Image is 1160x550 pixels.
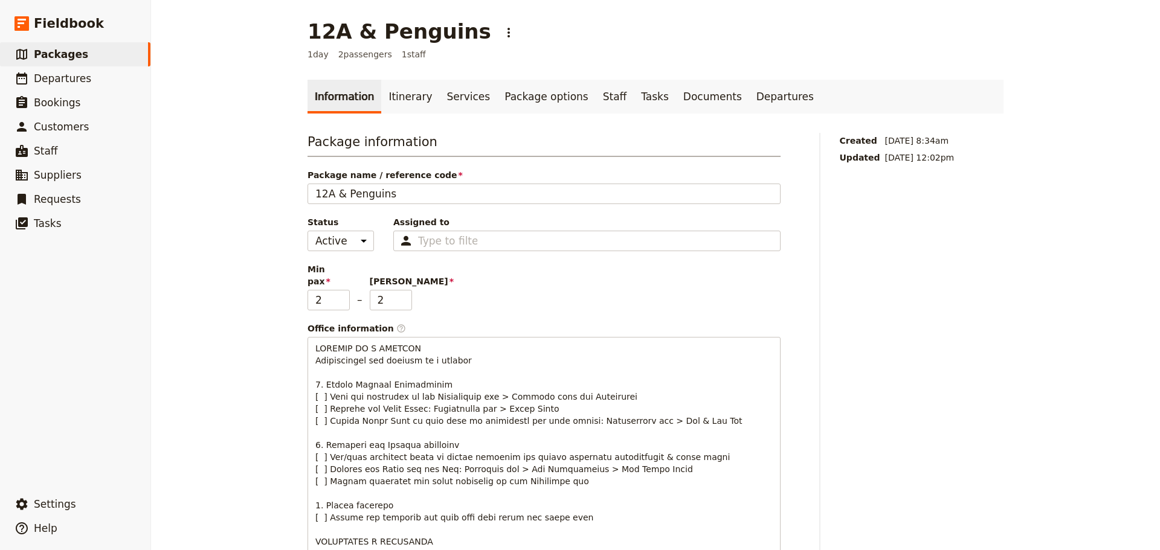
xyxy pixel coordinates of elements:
button: Actions [498,22,519,43]
span: Help [34,522,57,534]
span: Departures [34,72,91,85]
span: [DATE] 12:02pm [885,152,955,164]
span: [PERSON_NAME] [370,275,412,287]
a: Tasks [634,80,676,114]
div: Office information [308,322,781,334]
span: Status [308,216,374,228]
span: Staff [34,145,58,157]
span: Customers [34,121,89,133]
input: [PERSON_NAME] [370,290,412,310]
span: Min pax [308,263,350,287]
span: Fieldbook [34,14,104,33]
span: Suppliers [34,169,82,181]
input: Package name / reference code [308,184,781,204]
span: ​ [396,324,406,333]
span: Packages [34,48,88,60]
span: Requests [34,193,81,205]
span: – [357,292,362,310]
a: Departures [749,80,821,114]
span: Tasks [34,217,62,229]
input: Min pax [308,290,350,310]
h3: Package information [308,133,781,157]
a: Services [440,80,498,114]
a: Staff [596,80,634,114]
span: Assigned to [393,216,781,228]
span: Bookings [34,97,80,109]
select: Status [308,231,374,251]
a: Package options [497,80,595,114]
a: Itinerary [381,80,439,114]
span: Settings [34,498,76,510]
span: 1 staff [402,48,426,60]
a: Information [308,80,381,114]
input: Assigned to [418,234,477,248]
span: Package name / reference code [308,169,781,181]
h1: 12A & Penguins [308,19,491,43]
span: Updated [840,152,880,164]
span: 1 day [308,48,329,60]
a: Documents [676,80,749,114]
span: [DATE] 8:34am [885,135,955,147]
span: Created [840,135,880,147]
span: 2 passengers [338,48,392,60]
